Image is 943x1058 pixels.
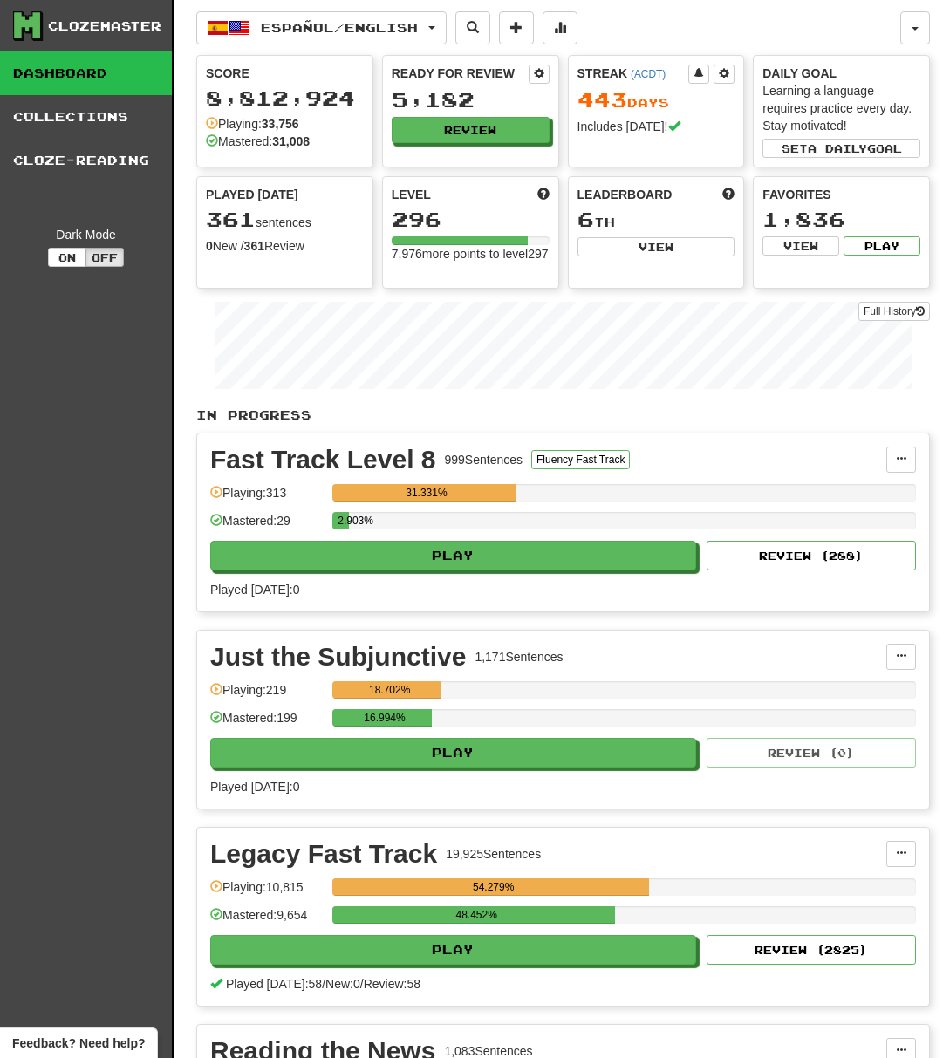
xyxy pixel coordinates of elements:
[206,239,213,253] strong: 0
[762,186,920,203] div: Favorites
[210,878,324,907] div: Playing: 10,815
[338,512,349,529] div: 2.903%
[762,139,920,158] button: Seta dailygoal
[210,512,324,541] div: Mastered: 29
[12,1034,145,1052] span: Open feedback widget
[210,681,324,710] div: Playing: 219
[499,11,534,44] button: Add sentence to collection
[577,87,627,112] span: 443
[206,186,298,203] span: Played [DATE]
[206,133,310,150] div: Mastered:
[577,237,735,256] button: View
[446,845,541,863] div: 19,925 Sentences
[364,977,420,991] span: Review: 58
[196,11,447,44] button: Español/English
[48,17,161,35] div: Clozemaster
[206,208,364,231] div: sentences
[206,65,364,82] div: Score
[762,208,920,230] div: 1,836
[322,977,325,991] span: /
[577,208,735,231] div: th
[844,236,920,256] button: Play
[577,207,594,231] span: 6
[707,935,916,965] button: Review (2825)
[210,709,324,738] div: Mastered: 199
[762,65,920,82] div: Daily Goal
[338,709,431,727] div: 16.994%
[577,118,735,135] div: Includes [DATE]!
[210,583,299,597] span: Played [DATE]: 0
[392,208,550,230] div: 296
[762,236,839,256] button: View
[262,117,299,131] strong: 33,756
[206,87,364,109] div: 8,812,924
[325,977,360,991] span: New: 0
[261,20,418,35] span: Español / English
[360,977,364,991] span: /
[226,977,322,991] span: Played [DATE]: 58
[392,89,550,111] div: 5,182
[272,134,310,148] strong: 31,008
[210,780,299,794] span: Played [DATE]: 0
[338,878,649,896] div: 54.279%
[196,406,930,424] p: In Progress
[392,186,431,203] span: Level
[577,89,735,112] div: Day s
[762,82,920,134] div: Learning a language requires practice every day. Stay motivated!
[244,239,264,253] strong: 361
[338,484,515,502] div: 31.331%
[210,541,696,570] button: Play
[475,648,563,666] div: 1,171 Sentences
[210,484,324,513] div: Playing: 313
[210,841,437,867] div: Legacy Fast Track
[338,681,441,699] div: 18.702%
[577,65,689,82] div: Streak
[707,541,916,570] button: Review (288)
[206,207,256,231] span: 361
[531,450,630,469] button: Fluency Fast Track
[707,738,916,768] button: Review (0)
[210,738,696,768] button: Play
[210,906,324,935] div: Mastered: 9,654
[85,248,124,267] button: Off
[392,65,529,82] div: Ready for Review
[210,935,696,965] button: Play
[537,186,550,203] span: Score more points to level up
[722,186,735,203] span: This week in points, UTC
[543,11,577,44] button: More stats
[210,644,466,670] div: Just the Subjunctive
[13,226,159,243] div: Dark Mode
[445,451,523,468] div: 999 Sentences
[338,906,615,924] div: 48.452%
[392,245,550,263] div: 7,976 more points to level 297
[210,447,436,473] div: Fast Track Level 8
[577,186,673,203] span: Leaderboard
[631,68,666,80] a: (ACDT)
[858,302,930,321] a: Full History
[48,248,86,267] button: On
[206,115,299,133] div: Playing:
[808,142,867,154] span: a daily
[455,11,490,44] button: Search sentences
[392,117,550,143] button: Review
[206,237,364,255] div: New / Review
